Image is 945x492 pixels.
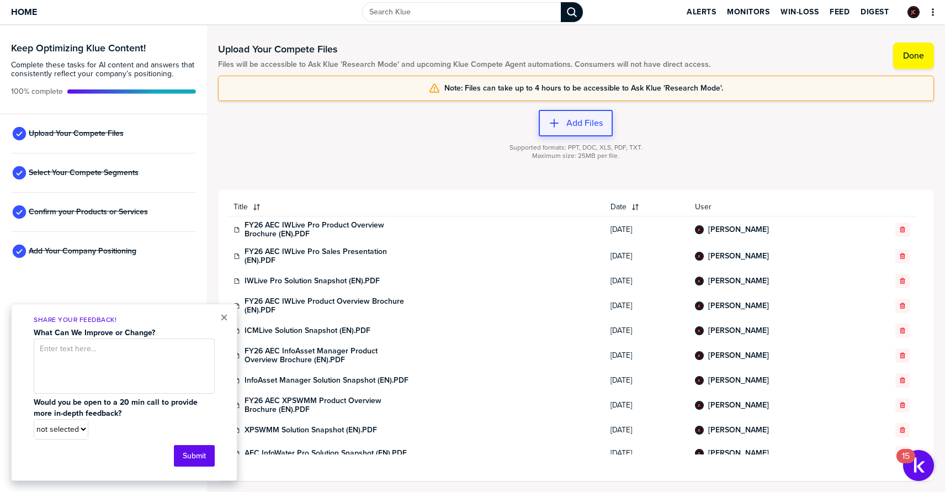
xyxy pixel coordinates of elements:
div: Jady Chan [695,351,704,360]
a: [PERSON_NAME] [708,277,769,285]
img: b032c0713a3d62fa30159cfff5026988-sml.png [909,7,919,17]
a: FY26 AEC IWLive Pro Sales Presentation (EN).PDF [245,247,410,265]
span: [DATE] [610,401,682,410]
label: Done [903,50,924,61]
span: [DATE] [610,326,682,335]
img: b032c0713a3d62fa30159cfff5026988-sml.png [696,327,703,334]
a: ICMLive Solution Snapshot (EN).PDF [245,326,370,335]
div: Jady Chan [695,426,704,435]
div: 15 [902,456,910,470]
button: Open Resource Center, 15 new notifications [903,450,934,481]
a: XPSWMM Solution Snapshot (EN).PDF [245,426,377,435]
div: Jady Chan [695,301,704,310]
a: [PERSON_NAME] [708,376,769,385]
img: b032c0713a3d62fa30159cfff5026988-sml.png [696,303,703,309]
span: Digest [861,8,889,17]
a: [PERSON_NAME] [708,326,769,335]
a: AEC InfoWater Pro Solution Snapshot (EN).PDF [245,449,407,458]
a: [PERSON_NAME] [708,449,769,458]
span: Active [11,87,63,96]
h3: Keep Optimizing Klue Content! [11,43,196,53]
a: [PERSON_NAME] [708,426,769,435]
span: [DATE] [610,426,682,435]
span: [DATE] [610,277,682,285]
span: Feed [830,8,850,17]
a: InfoAsset Manager Solution Snapshot (EN).PDF [245,376,408,385]
span: [DATE] [610,449,682,458]
img: b032c0713a3d62fa30159cfff5026988-sml.png [696,450,703,457]
strong: What Can We Improve or Change? [34,327,155,338]
h1: Upload Your Compete Files [218,43,710,56]
span: [DATE] [610,376,682,385]
a: FY26 AEC XPSWMM Product Overview Brochure (EN).PDF [245,396,410,414]
span: Win-Loss [781,8,819,17]
a: [PERSON_NAME] [708,252,769,261]
strong: Would you be open to a 20 min call to provide more in-depth feedback? [34,396,200,419]
span: Maximum size: 25MB per file. [532,152,619,160]
span: [DATE] [610,252,682,261]
span: Confirm your Products or Services [29,208,148,216]
img: b032c0713a3d62fa30159cfff5026988-sml.png [696,226,703,233]
div: Jady Chan [695,326,704,335]
span: Upload Your Compete Files [29,129,124,138]
a: FY26 AEC IWLive Product Overview Brochure (EN).PDF [245,297,410,315]
span: Select Your Compete Segments [29,168,139,177]
span: Monitors [727,8,769,17]
div: Jady Chan [695,225,704,234]
a: Edit Profile [906,5,921,19]
span: Complete these tasks for AI content and answers that consistently reflect your company’s position... [11,61,196,78]
img: b032c0713a3d62fa30159cfff5026988-sml.png [696,402,703,409]
span: Files will be accessible to Ask Klue 'Research Mode' and upcoming Klue Compete Agent automations.... [218,60,710,69]
img: b032c0713a3d62fa30159cfff5026988-sml.png [696,427,703,433]
button: Submit [174,445,215,467]
div: Jady Chan [907,6,920,18]
p: Share Your Feedback! [34,315,215,325]
span: User [695,203,855,211]
span: [DATE] [610,351,682,360]
label: Add Files [566,118,603,129]
input: Search Klue [362,2,561,22]
div: Jady Chan [695,449,704,458]
span: Note: Files can take up to 4 hours to be accessible to Ask Klue 'Research Mode'. [444,84,723,93]
span: Alerts [687,8,716,17]
div: Search Klue [561,2,583,22]
img: b032c0713a3d62fa30159cfff5026988-sml.png [696,377,703,384]
a: FY26 AEC IWLive Pro Product Overview Brochure (EN).PDF [245,221,410,239]
span: Supported formats: PPT, DOC, XLS, PDF, TXT. [509,144,643,152]
span: Date [610,203,627,211]
img: b032c0713a3d62fa30159cfff5026988-sml.png [696,352,703,359]
a: [PERSON_NAME] [708,225,769,234]
div: Jady Chan [695,277,704,285]
img: b032c0713a3d62fa30159cfff5026988-sml.png [696,253,703,260]
a: IWLive Pro Solution Snapshot (EN).PDF [245,277,380,285]
button: Close [220,311,228,324]
span: [DATE] [610,225,682,234]
a: [PERSON_NAME] [708,351,769,360]
div: Jady Chan [695,401,704,410]
span: Add Your Company Positioning [29,247,136,256]
span: Home [11,7,37,17]
span: [DATE] [610,301,682,310]
span: Title [233,203,248,211]
a: [PERSON_NAME] [708,301,769,310]
div: Jady Chan [695,252,704,261]
div: Jady Chan [695,376,704,385]
img: b032c0713a3d62fa30159cfff5026988-sml.png [696,278,703,284]
a: FY26 AEC InfoAsset Manager Product Overview Brochure (EN).PDF [245,347,410,364]
a: [PERSON_NAME] [708,401,769,410]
